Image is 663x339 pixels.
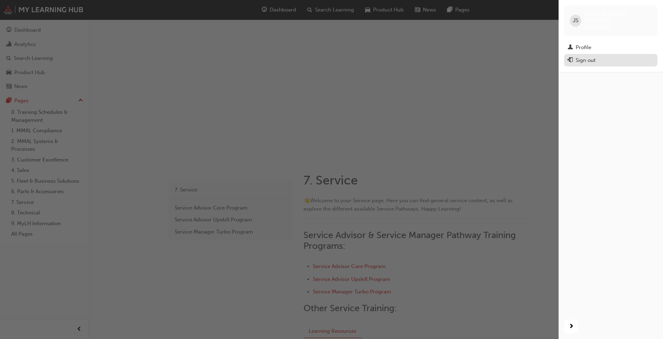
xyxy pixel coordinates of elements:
div: Profile [576,44,591,52]
div: Sign out [576,56,595,64]
span: next-icon [569,322,574,331]
span: [PERSON_NAME] SANDFORD [584,11,652,24]
span: man-icon [568,45,573,51]
span: 0005002467 [584,24,613,30]
span: exit-icon [568,57,573,64]
a: Profile [564,41,657,54]
span: JS [573,17,578,25]
button: Sign out [564,54,657,67]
